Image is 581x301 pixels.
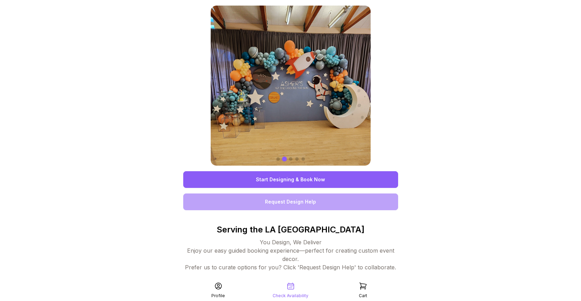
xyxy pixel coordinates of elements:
div: Check Availability [273,293,308,299]
p: Serving the LA [GEOGRAPHIC_DATA] [183,224,398,235]
div: Cart [359,293,367,299]
a: Request Design Help [183,193,398,210]
div: Profile [211,293,225,299]
a: Start Designing & Book Now [183,171,398,188]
